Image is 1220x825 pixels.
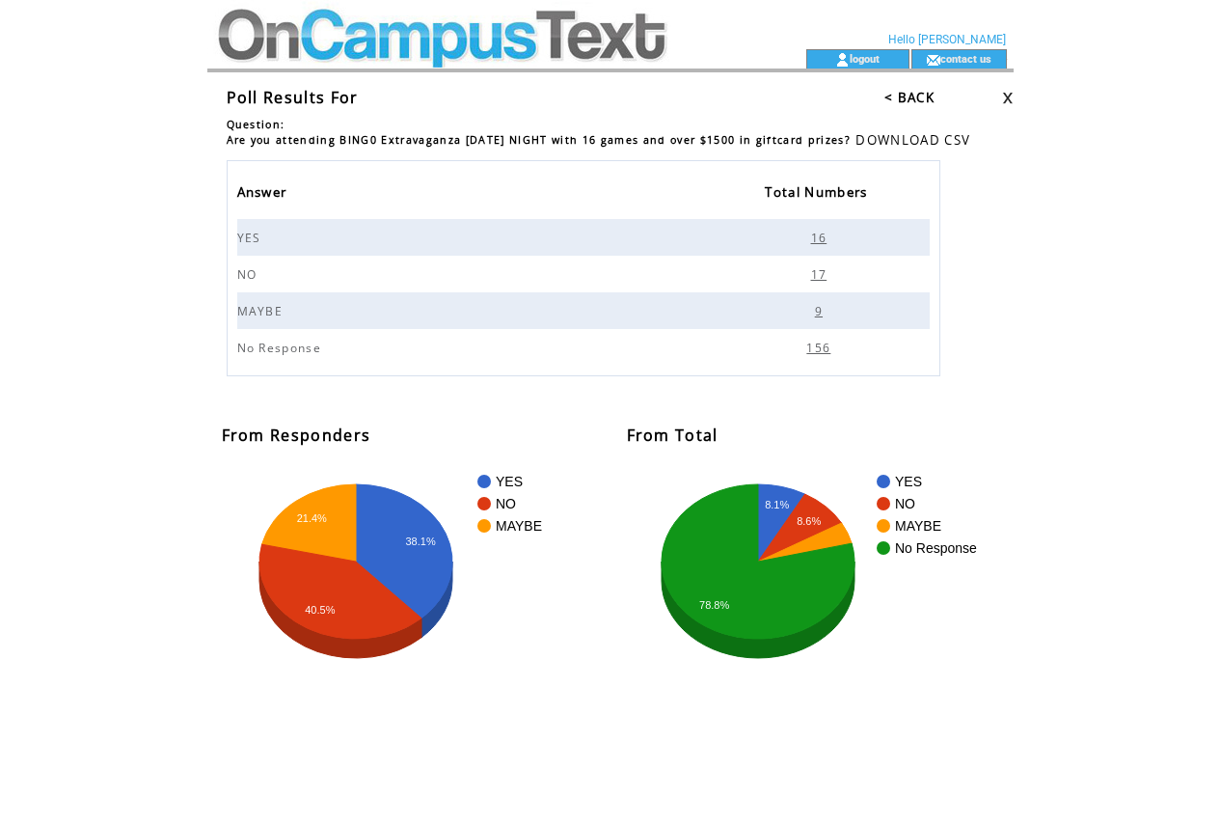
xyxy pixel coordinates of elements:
[835,52,850,68] img: account_icon.gif
[496,474,523,489] text: YES
[765,179,877,210] a: Total Numbers
[296,512,326,524] text: 21.4%
[855,131,970,149] a: DOWNLOAD CSV
[797,515,821,527] text: 8.6%
[227,133,852,147] span: Are you attending BING0 Extravaganza [DATE] NIGHT with 16 games and over $1500 in giftcard prizes?
[940,52,991,65] a: contact us
[237,340,327,356] span: No Response
[222,465,617,706] svg: A chart.
[227,87,359,108] span: Poll Results For
[811,230,832,246] span: 16
[237,179,292,210] span: Answer
[813,303,829,316] a: 9
[809,230,834,243] a: 16
[227,118,285,131] span: Question:
[888,33,1006,46] span: Hello [PERSON_NAME]
[496,496,516,511] text: NO
[699,599,729,611] text: 78.8%
[850,52,880,65] a: logout
[305,604,335,616] text: 40.5%
[237,266,262,283] span: NO
[405,536,435,547] text: 38.1%
[895,540,977,556] text: No Response
[806,340,835,356] span: 156
[627,465,1014,706] svg: A chart.
[895,518,941,534] text: MAYBE
[815,303,827,319] span: 9
[884,89,935,106] a: < BACK
[895,496,915,511] text: NO
[237,303,288,319] span: MAYBE
[222,425,371,446] span: From Responders
[811,266,832,283] span: 17
[809,266,834,280] a: 17
[237,230,266,246] span: YES
[496,518,542,534] text: MAYBE
[895,474,922,489] text: YES
[926,52,940,68] img: contact_us_icon.gif
[765,179,872,210] span: Total Numbers
[765,499,789,510] text: 8.1%
[237,179,297,210] a: Answer
[804,340,837,353] a: 156
[627,425,718,446] span: From Total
